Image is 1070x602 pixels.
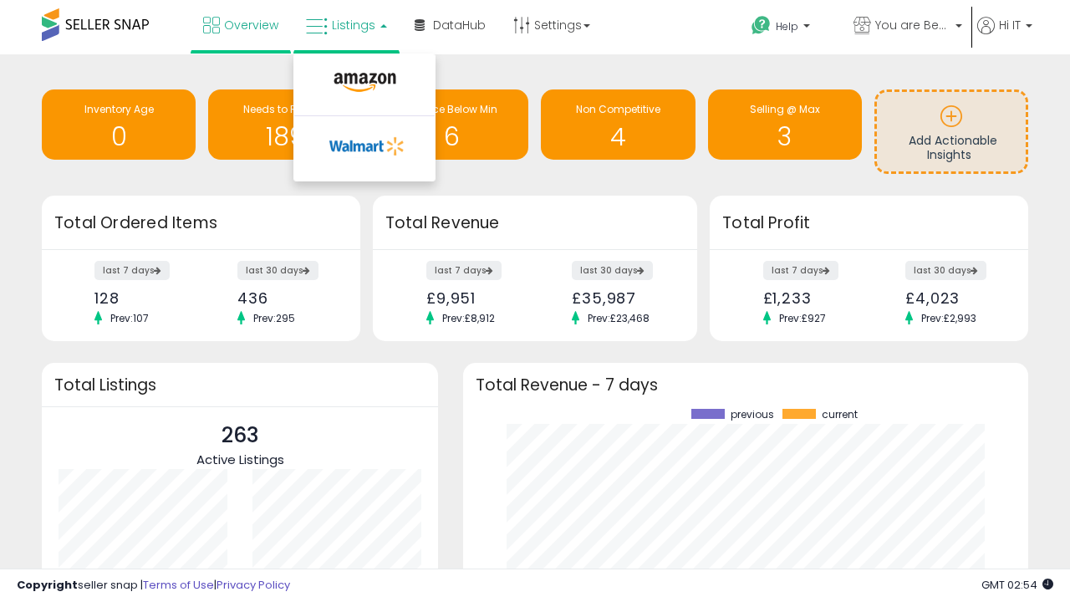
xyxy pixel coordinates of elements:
span: Prev: £927 [771,311,834,325]
label: last 30 days [572,261,653,280]
a: Add Actionable Insights [877,92,1026,171]
h3: Total Ordered Items [54,212,348,235]
a: Terms of Use [143,577,214,593]
span: Overview [224,17,278,33]
a: BB Price Below Min 6 [374,89,528,160]
i: Get Help [751,15,772,36]
span: 2025-09-7 02:54 GMT [981,577,1053,593]
div: £9,951 [426,289,522,307]
a: Privacy Policy [217,577,290,593]
h3: Total Listings [54,379,425,391]
label: last 7 days [94,261,170,280]
label: last 30 days [905,261,986,280]
a: Help [738,3,838,54]
span: Non Competitive [576,102,660,116]
span: Selling @ Max [750,102,820,116]
span: Help [776,19,798,33]
h3: Total Profit [722,212,1016,235]
span: Prev: £23,468 [579,311,658,325]
span: Hi IT [999,17,1021,33]
a: Selling @ Max 3 [708,89,862,160]
h1: 0 [50,123,187,150]
label: last 30 days [237,261,318,280]
a: Needs to Reprice 189 [208,89,362,160]
div: £4,023 [905,289,999,307]
h1: 189 [217,123,354,150]
span: Prev: £8,912 [434,311,503,325]
span: current [822,409,858,421]
a: Hi IT [977,17,1032,54]
span: previous [731,409,774,421]
a: Inventory Age 0 [42,89,196,160]
span: Prev: 107 [102,311,157,325]
span: Needs to Reprice [243,102,328,116]
h1: 3 [716,123,853,150]
span: Active Listings [196,451,284,468]
span: You are Beautiful ([GEOGRAPHIC_DATA]) [875,17,950,33]
span: Prev: 295 [245,311,303,325]
span: Inventory Age [84,102,154,116]
span: Prev: £2,993 [913,311,985,325]
strong: Copyright [17,577,78,593]
a: Non Competitive 4 [541,89,695,160]
div: 436 [237,289,331,307]
label: last 7 days [426,261,502,280]
span: Add Actionable Insights [909,132,997,164]
h3: Total Revenue [385,212,685,235]
span: DataHub [433,17,486,33]
span: BB Price Below Min [405,102,497,116]
span: Listings [332,17,375,33]
label: last 7 days [763,261,838,280]
div: 128 [94,289,188,307]
h1: 6 [383,123,520,150]
div: £1,233 [763,289,857,307]
p: 263 [196,420,284,451]
h3: Total Revenue - 7 days [476,379,1016,391]
div: seller snap | | [17,578,290,594]
h1: 4 [549,123,686,150]
div: £35,987 [572,289,668,307]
